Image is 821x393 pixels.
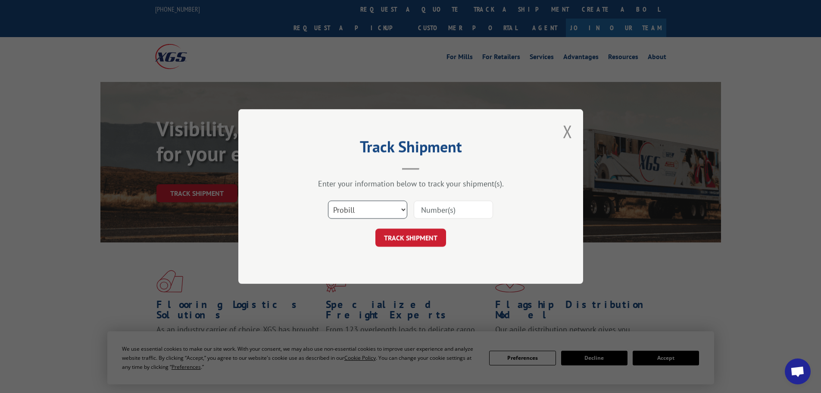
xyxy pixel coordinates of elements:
[281,141,540,157] h2: Track Shipment
[563,120,572,143] button: Close modal
[414,201,493,219] input: Number(s)
[375,229,446,247] button: TRACK SHIPMENT
[281,179,540,189] div: Enter your information below to track your shipment(s).
[785,358,811,384] a: Open chat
